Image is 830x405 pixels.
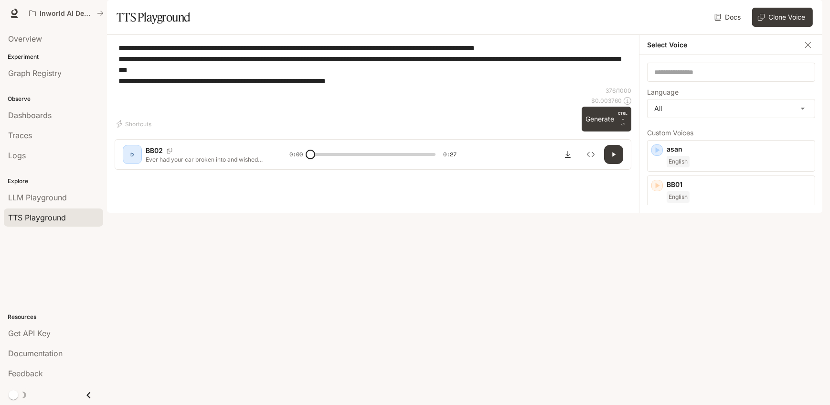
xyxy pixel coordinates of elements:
p: BB01 [667,180,811,189]
p: asan [667,144,811,154]
p: $ 0.003760 [591,97,622,105]
p: Custom Voices [647,130,815,136]
button: Download audio [558,145,577,164]
span: 0:27 [443,150,457,159]
span: English [667,156,690,167]
div: D [125,147,140,162]
p: Language [647,89,679,96]
p: Inworld AI Demos [40,10,93,18]
span: 0:00 [289,150,303,159]
p: ⏎ [618,110,628,128]
button: All workspaces [25,4,108,23]
p: BB02 [146,146,163,155]
button: Copy Voice ID [163,148,176,153]
p: Ever had your car broken into and wished you had proof? My buddy in [GEOGRAPHIC_DATA] did—that’s ... [146,155,266,164]
span: English [667,191,690,203]
button: Clone Voice [752,8,813,27]
p: CTRL + [618,110,628,122]
a: Docs [713,8,745,27]
button: Inspect [581,145,600,164]
button: Shortcuts [115,116,155,131]
p: 376 / 1000 [606,87,631,95]
div: All [648,99,815,118]
button: GenerateCTRL +⏎ [582,107,631,131]
h1: TTS Playground [117,8,191,27]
